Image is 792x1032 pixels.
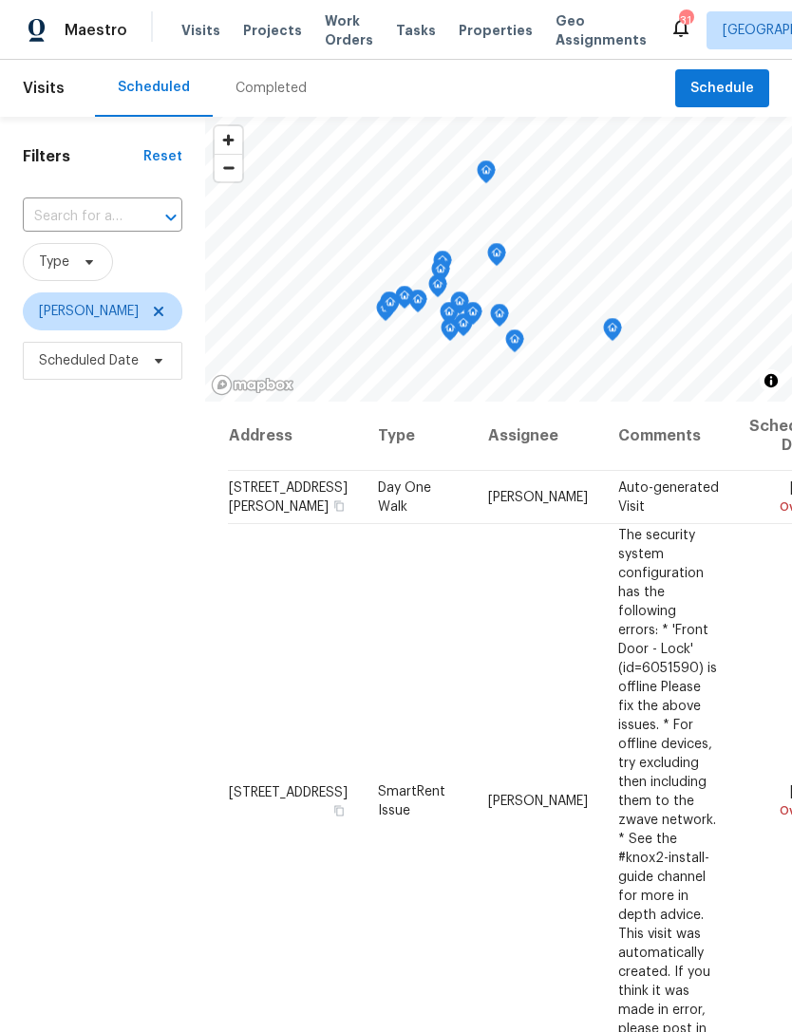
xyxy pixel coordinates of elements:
div: Map marker [433,251,452,280]
button: Open [158,204,184,231]
button: Schedule [675,69,769,108]
span: [PERSON_NAME] [488,794,588,807]
span: Projects [243,21,302,40]
span: Visits [181,21,220,40]
span: Schedule [690,77,754,101]
span: Properties [459,21,533,40]
span: Geo Assignments [556,11,647,49]
div: Map marker [380,291,399,321]
span: [PERSON_NAME] [488,491,588,504]
button: Copy Address [330,497,348,515]
div: Map marker [463,302,482,331]
div: Map marker [408,290,427,319]
div: Reset [143,147,182,166]
div: Map marker [441,318,460,347]
div: Map marker [440,302,459,331]
button: Copy Address [330,801,348,818]
div: Map marker [428,274,447,304]
span: [STREET_ADDRESS] [229,785,348,798]
span: Type [39,253,69,272]
span: Day One Walk [378,481,431,514]
span: Tasks [396,24,436,37]
span: Work Orders [325,11,373,49]
span: Maestro [65,21,127,40]
div: Map marker [376,298,395,328]
div: Map marker [450,291,469,321]
th: Type [363,402,473,471]
div: Map marker [603,318,622,347]
span: Zoom out [215,155,242,181]
span: Visits [23,67,65,109]
div: Map marker [490,304,509,333]
th: Assignee [473,402,603,471]
span: [PERSON_NAME] [39,302,139,321]
th: Address [228,402,363,471]
span: Scheduled Date [39,351,139,370]
div: Scheduled [118,78,190,97]
div: Completed [236,79,307,98]
h1: Filters [23,147,143,166]
button: Zoom out [215,154,242,181]
div: Map marker [381,292,400,322]
div: Map marker [487,243,506,272]
div: Map marker [505,329,524,359]
div: Map marker [454,313,473,343]
div: Map marker [477,160,496,190]
a: Mapbox homepage [211,374,294,396]
span: [STREET_ADDRESS][PERSON_NAME] [229,481,348,514]
span: Toggle attribution [765,370,777,391]
div: 31 [679,11,692,30]
span: Auto-generated Visit [618,481,719,514]
button: Toggle attribution [760,369,783,392]
div: Map marker [431,259,450,289]
th: Comments [603,402,734,471]
input: Search for an address... [23,202,129,232]
span: SmartRent Issue [378,784,445,816]
div: Map marker [395,286,414,315]
button: Zoom in [215,126,242,154]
